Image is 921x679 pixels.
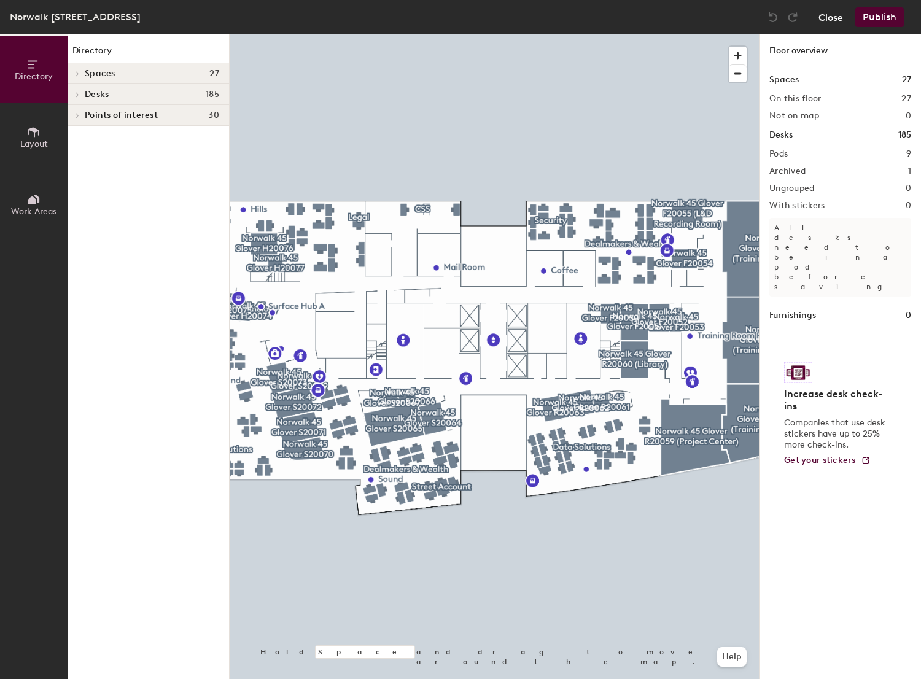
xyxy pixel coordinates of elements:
[906,201,911,211] h2: 0
[906,184,911,193] h2: 0
[906,309,911,322] h1: 0
[769,184,815,193] h2: Ungrouped
[769,309,816,322] h1: Furnishings
[818,7,843,27] button: Close
[717,647,747,667] button: Help
[11,206,56,217] span: Work Areas
[906,149,911,159] h2: 9
[767,11,779,23] img: Undo
[906,111,911,121] h2: 0
[784,362,812,383] img: Sticker logo
[769,218,911,297] p: All desks need to be in a pod before saving
[769,149,788,159] h2: Pods
[760,34,921,63] h1: Floor overview
[855,7,904,27] button: Publish
[85,90,109,99] span: Desks
[769,201,825,211] h2: With stickers
[769,111,819,121] h2: Not on map
[206,90,219,99] span: 185
[784,388,889,413] h4: Increase desk check-ins
[769,128,793,142] h1: Desks
[784,417,889,451] p: Companies that use desk stickers have up to 25% more check-ins.
[15,71,53,82] span: Directory
[769,166,806,176] h2: Archived
[68,44,229,63] h1: Directory
[901,94,911,104] h2: 27
[85,69,115,79] span: Spaces
[208,111,219,120] span: 30
[784,455,856,465] span: Get your stickers
[898,128,911,142] h1: 185
[769,94,822,104] h2: On this floor
[209,69,219,79] span: 27
[908,166,911,176] h2: 1
[769,73,799,87] h1: Spaces
[902,73,911,87] h1: 27
[20,139,48,149] span: Layout
[10,9,141,25] div: Norwalk [STREET_ADDRESS]
[85,111,158,120] span: Points of interest
[787,11,799,23] img: Redo
[784,456,871,466] a: Get your stickers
